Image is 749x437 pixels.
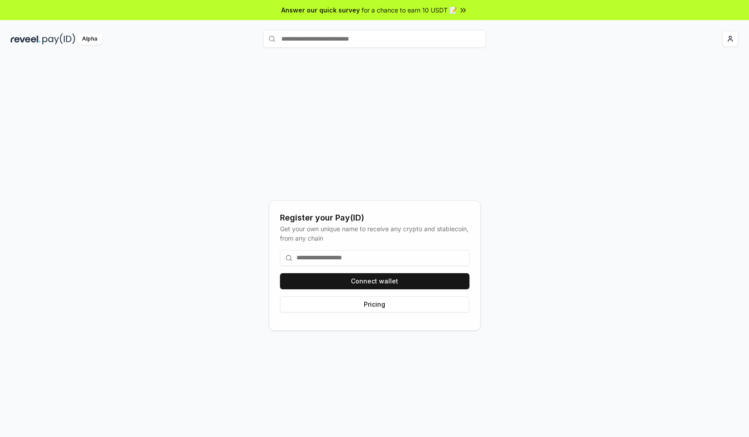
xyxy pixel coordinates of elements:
[280,296,469,312] button: Pricing
[362,5,457,15] span: for a chance to earn 10 USDT 📝
[280,212,469,224] div: Register your Pay(ID)
[77,33,102,45] div: Alpha
[42,33,75,45] img: pay_id
[280,224,469,243] div: Get your own unique name to receive any crypto and stablecoin, from any chain
[280,273,469,289] button: Connect wallet
[281,5,360,15] span: Answer our quick survey
[11,33,41,45] img: reveel_dark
